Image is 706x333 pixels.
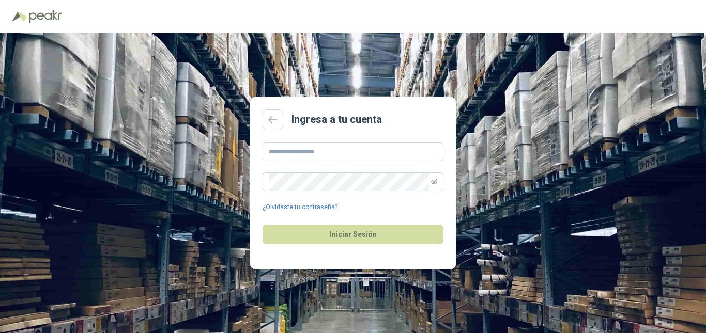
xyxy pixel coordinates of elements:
span: eye-invisible [431,179,437,185]
button: Iniciar Sesión [263,225,443,244]
img: Logo [12,11,27,22]
img: Peakr [29,10,62,23]
h2: Ingresa a tu cuenta [291,112,382,128]
a: ¿Olvidaste tu contraseña? [263,202,337,212]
